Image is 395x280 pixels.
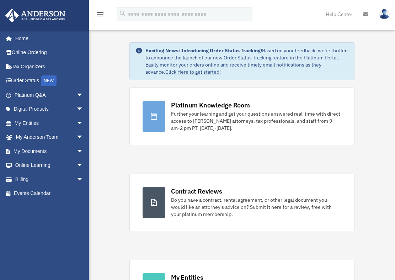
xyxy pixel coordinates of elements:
a: Home [5,31,91,46]
i: menu [96,10,105,19]
span: arrow_drop_down [76,102,91,117]
a: Online Ordering [5,46,94,60]
div: Platinum Knowledge Room [171,101,250,110]
a: Order StatusNEW [5,74,94,88]
i: search [119,10,127,17]
a: Click Here to get started! [165,69,221,75]
a: My Documentsarrow_drop_down [5,144,94,158]
div: Based on your feedback, we're thrilled to announce the launch of our new Order Status Tracking fe... [145,47,348,75]
div: Further your learning and get your questions answered real-time with direct access to [PERSON_NAM... [171,110,341,132]
img: Anderson Advisors Platinum Portal [3,9,68,22]
a: Billingarrow_drop_down [5,172,94,186]
a: Platinum Q&Aarrow_drop_down [5,88,94,102]
span: arrow_drop_down [76,172,91,187]
a: My Anderson Teamarrow_drop_down [5,130,94,144]
div: Do you have a contract, rental agreement, or other legal document you would like an attorney's ad... [171,196,341,218]
span: arrow_drop_down [76,144,91,159]
strong: Exciting News: Introducing Order Status Tracking! [145,47,262,54]
a: Online Learningarrow_drop_down [5,158,94,173]
span: arrow_drop_down [76,88,91,102]
a: Tax Organizers [5,59,94,74]
a: Digital Productsarrow_drop_down [5,102,94,116]
span: arrow_drop_down [76,158,91,173]
a: Platinum Knowledge Room Further your learning and get your questions answered real-time with dire... [129,88,354,145]
a: Events Calendar [5,186,94,201]
div: Contract Reviews [171,187,222,196]
img: User Pic [379,9,390,19]
div: NEW [41,75,57,86]
a: menu [96,12,105,19]
span: arrow_drop_down [76,130,91,145]
a: My Entitiesarrow_drop_down [5,116,94,130]
span: arrow_drop_down [76,116,91,131]
a: Contract Reviews Do you have a contract, rental agreement, or other legal document you would like... [129,174,354,231]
